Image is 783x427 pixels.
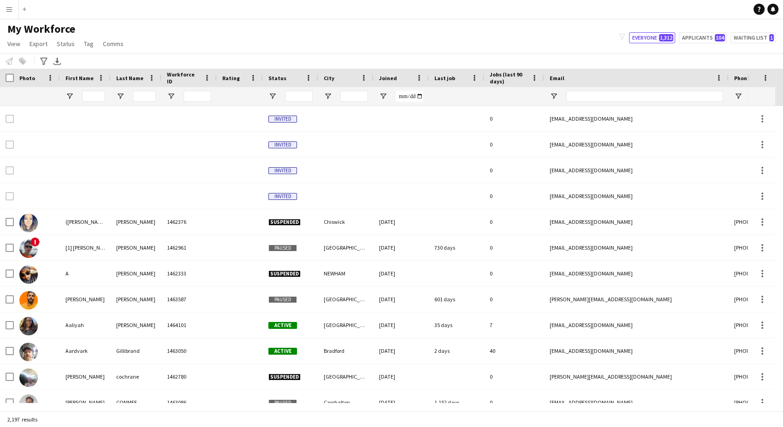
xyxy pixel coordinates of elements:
div: 0 [484,235,544,260]
div: 0 [484,287,544,312]
div: [PERSON_NAME] [111,261,161,286]
div: 601 days [429,287,484,312]
span: Invited [268,116,297,123]
span: View [7,40,20,48]
input: Row Selection is disabled for this row (unchecked) [6,115,14,123]
div: [DATE] [374,287,429,312]
img: AARON CONMEE [19,394,38,413]
a: Status [53,38,78,50]
input: Joined Filter Input [396,91,423,102]
div: 1463587 [161,287,217,312]
button: Open Filter Menu [550,92,558,100]
span: Suspended [268,219,301,226]
img: Aardvark Gillibrand [19,343,38,361]
input: Last Name Filter Input [133,91,156,102]
span: Export [30,40,47,48]
div: [EMAIL_ADDRESS][DOMAIN_NAME] [544,312,729,338]
span: Active [268,348,297,355]
div: Aardvark [60,338,111,363]
input: Row Selection is disabled for this row (unchecked) [6,166,14,175]
div: [DATE] [374,338,429,363]
a: Export [26,38,51,50]
div: 0 [484,183,544,209]
span: Invited [268,167,297,174]
input: Row Selection is disabled for this row (unchecked) [6,192,14,200]
span: Suspended [268,270,301,277]
span: First Name [65,75,94,82]
app-action-btn: Advanced filters [38,56,49,67]
div: [PERSON_NAME] [60,287,111,312]
span: Workforce ID [167,71,200,85]
div: [PERSON_NAME][EMAIL_ADDRESS][DOMAIN_NAME] [544,364,729,389]
div: [EMAIL_ADDRESS][DOMAIN_NAME] [544,261,729,286]
div: CONMEE [111,390,161,415]
span: Email [550,75,564,82]
div: 1462780 [161,364,217,389]
div: [EMAIL_ADDRESS][DOMAIN_NAME] [544,338,729,363]
div: [DATE] [374,312,429,338]
div: 0 [484,158,544,183]
div: [EMAIL_ADDRESS][DOMAIN_NAME] [544,106,729,131]
div: [EMAIL_ADDRESS][DOMAIN_NAME] [544,132,729,157]
input: Workforce ID Filter Input [184,91,211,102]
span: Paused [268,245,297,252]
span: Jobs (last 90 days) [490,71,528,85]
app-action-btn: Export XLSX [52,56,63,67]
span: ! [30,237,40,246]
div: [1] [PERSON_NAME] [60,235,111,260]
div: [GEOGRAPHIC_DATA] [318,287,374,312]
div: [EMAIL_ADDRESS][DOMAIN_NAME] [544,390,729,415]
div: [DATE] [374,364,429,389]
span: Status [268,75,286,82]
span: Tag [84,40,94,48]
div: Gillibrand [111,338,161,363]
input: Email Filter Input [566,91,723,102]
img: [1] Joseph gildea [19,240,38,258]
div: 0 [484,390,544,415]
span: Photo [19,75,35,82]
div: 0 [484,209,544,234]
div: 730 days [429,235,484,260]
div: [DATE] [374,209,429,234]
a: Tag [80,38,97,50]
div: A [60,261,111,286]
span: 1,312 [659,34,673,41]
span: 104 [715,34,725,41]
div: 7 [484,312,544,338]
span: Invited [268,193,297,200]
div: Chiswick [318,209,374,234]
button: Open Filter Menu [167,92,175,100]
span: Invited [268,141,297,148]
button: Open Filter Menu [268,92,277,100]
div: 1463050 [161,338,217,363]
span: Phone [734,75,750,82]
button: Everyone1,312 [629,32,675,43]
div: 1463086 [161,390,217,415]
div: [EMAIL_ADDRESS][DOMAIN_NAME] [544,235,729,260]
div: [DATE] [374,261,429,286]
div: 1462376 [161,209,217,234]
button: Open Filter Menu [379,92,387,100]
div: [DATE] [374,235,429,260]
img: Aaliyah Nwoke [19,317,38,335]
input: Status Filter Input [285,91,313,102]
div: ([PERSON_NAME]) [PERSON_NAME] [60,209,111,234]
div: [PERSON_NAME] [60,390,111,415]
button: Waiting list1 [730,32,776,43]
div: 1,152 days [429,390,484,415]
div: 0 [484,364,544,389]
img: aaron cochrane [19,369,38,387]
div: [PERSON_NAME] [111,235,161,260]
div: cochrane [111,364,161,389]
div: 1462961 [161,235,217,260]
span: Last job [434,75,455,82]
div: [PERSON_NAME] [60,364,111,389]
span: Rating [222,75,240,82]
div: 35 days [429,312,484,338]
img: (Sarah) Natasha Mortimer [19,214,38,232]
button: Open Filter Menu [65,92,74,100]
div: Aaliyah [60,312,111,338]
span: Comms [103,40,124,48]
div: [GEOGRAPHIC_DATA] [318,364,374,389]
div: 0 [484,106,544,131]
